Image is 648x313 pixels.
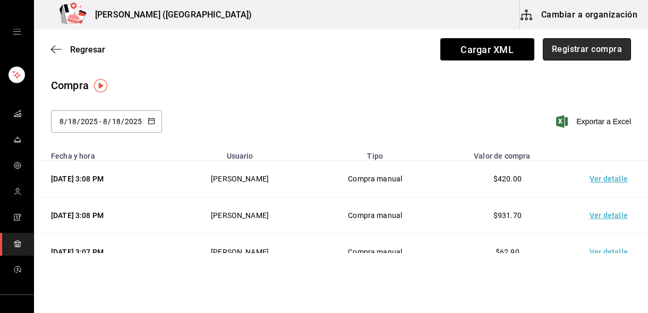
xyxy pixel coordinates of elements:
[309,197,441,234] td: Compra manual
[124,117,142,126] input: Year
[309,161,441,197] td: Compra manual
[496,248,519,256] span: $62.90
[574,161,648,197] td: Ver detalle
[574,197,648,234] td: Ver detalle
[77,117,80,126] span: /
[543,38,631,60] button: Registrar compra
[441,145,574,161] th: Valor de compra
[51,45,105,55] button: Regresar
[51,247,158,257] div: [DATE] 3:07 PM
[493,211,522,220] span: $931.70
[493,175,522,183] span: $420.00
[64,117,67,126] span: /
[558,115,631,128] button: Exportar a Excel
[103,117,108,126] input: Month
[112,117,121,126] input: Day
[170,161,309,197] td: [PERSON_NAME]
[440,38,534,60] span: Cargar XML
[94,79,107,92] img: Tooltip marker
[13,28,21,36] button: open drawer
[70,45,105,55] span: Regresar
[309,234,441,271] td: Compra manual
[51,77,89,93] div: Compra
[121,117,124,126] span: /
[34,145,170,161] th: Fecha y hora
[170,234,309,271] td: [PERSON_NAME]
[80,117,98,126] input: Year
[309,145,441,161] th: Tipo
[67,117,77,126] input: Day
[170,145,309,161] th: Usuario
[99,117,101,126] span: -
[574,234,648,271] td: Ver detalle
[51,210,158,221] div: [DATE] 3:08 PM
[170,197,309,234] td: [PERSON_NAME]
[59,117,64,126] input: Month
[51,173,158,184] div: [DATE] 3:08 PM
[87,8,252,21] h3: [PERSON_NAME] ([GEOGRAPHIC_DATA])
[108,117,111,126] span: /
